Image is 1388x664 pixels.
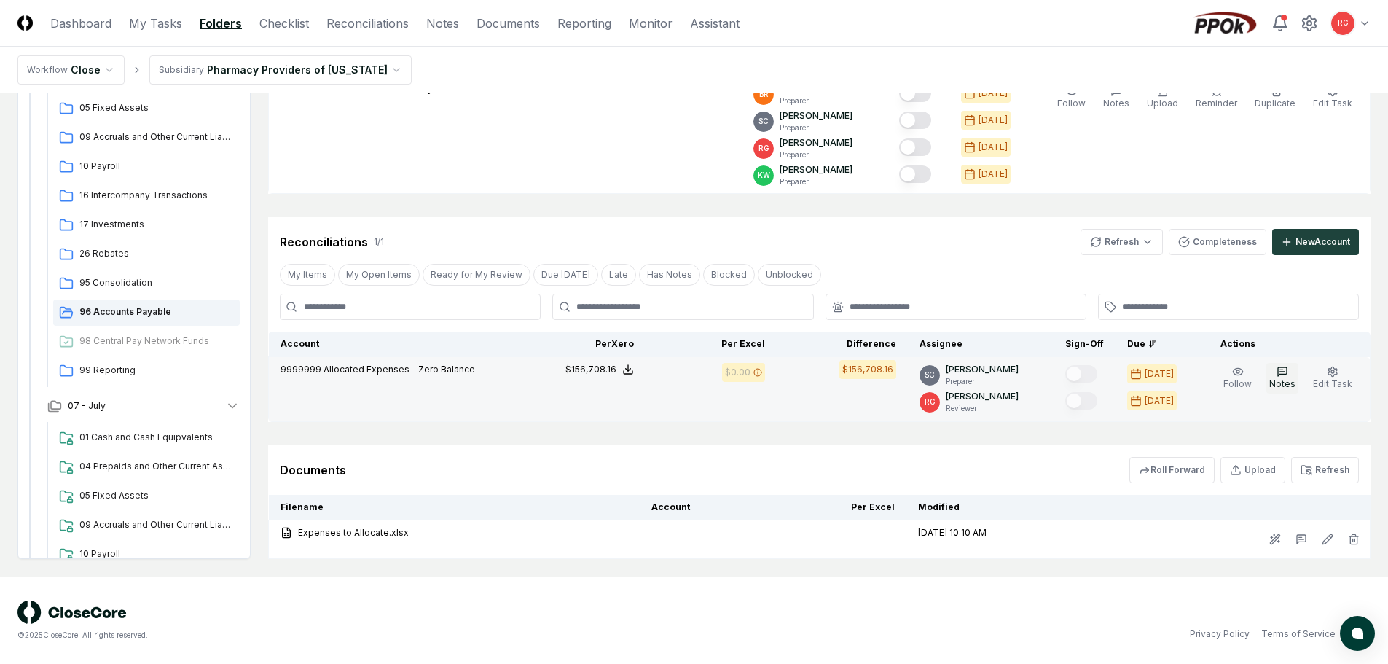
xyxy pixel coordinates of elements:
a: 10 Payroll [53,154,240,180]
th: Per Excel [775,495,906,520]
div: Account [281,337,503,351]
th: Per Excel [646,332,777,357]
button: Has Notes [639,264,700,286]
a: Expenses to Allocate.xlsx [281,526,628,539]
a: My Tasks [129,15,182,32]
button: Late [601,264,636,286]
span: 26 Rebates [79,247,234,260]
button: Roll Forward [1129,457,1215,483]
a: Folders [200,15,242,32]
img: logo [17,601,127,624]
div: [DATE] [979,114,1008,127]
div: New Account [1295,235,1350,249]
div: Reconciliations [280,233,368,251]
a: Checklist [259,15,309,32]
a: Assistant [690,15,740,32]
button: atlas-launcher [1340,616,1375,651]
span: 07 - July [68,399,106,413]
button: Reminder [1193,82,1240,113]
span: 17 Investments [79,218,234,231]
button: Notes [1100,82,1132,113]
span: 09 Accruals and Other Current Liabilities [79,130,234,144]
span: 04 Prepaids and Other Current Assets [79,460,234,473]
span: 96 Accounts Payable [79,305,234,319]
a: Monitor [629,15,673,32]
button: Notes [1266,363,1298,394]
a: 16 Intercompany Transactions [53,183,240,209]
p: [PERSON_NAME] [946,363,1019,376]
button: Mark complete [899,165,931,183]
span: RG [1338,17,1349,28]
button: Ready for My Review [423,264,530,286]
a: Dashboard [50,15,111,32]
button: Follow [1054,82,1089,113]
p: [PERSON_NAME] [946,390,1019,403]
p: Reviewer [946,403,1019,414]
a: 10 Payroll [53,542,240,568]
img: Logo [17,15,33,31]
button: Follow [1220,363,1255,394]
span: 99 Reporting [79,364,234,377]
div: © 2025 CloseCore. All rights reserved. [17,630,694,641]
a: 98 Central Pay Network Funds [53,329,240,355]
a: 26 Rebates [53,241,240,267]
button: 07 - July [36,390,251,422]
button: Edit Task [1310,363,1355,394]
span: 01 Cash and Cash Equipvalents [79,431,234,444]
div: Subsidiary [159,63,204,77]
div: [DATE] [979,141,1008,154]
a: 01 Cash and Cash Equipvalents [53,425,240,451]
button: Refresh [1081,229,1163,255]
span: SC [925,370,935,380]
p: Preparer [946,376,1019,387]
div: $0.00 [725,366,750,379]
span: SC [758,116,769,127]
button: Upload [1144,82,1181,113]
span: KW [758,170,770,181]
button: Refresh [1291,457,1359,483]
nav: breadcrumb [17,55,412,85]
span: Upload [1147,98,1178,109]
span: 10 Payroll [79,160,234,173]
a: 05 Fixed Assets [53,483,240,509]
span: RG [925,397,936,407]
a: Reporting [557,15,611,32]
span: Edit Task [1313,378,1352,389]
div: 08 - August [36,34,251,390]
a: 96 Accounts Payable [53,300,240,326]
button: Unblocked [758,264,821,286]
a: Terms of Service [1261,628,1336,641]
p: Preparer [780,176,852,187]
span: 9999999 [281,364,321,375]
p: Preparer [780,95,852,106]
th: Difference [777,332,908,357]
span: Notes [1269,378,1295,389]
button: My Items [280,264,335,286]
p: Preparer [780,122,852,133]
button: Edit Task [1310,82,1355,113]
div: [DATE] [1145,394,1174,407]
button: Mark complete [899,112,931,129]
a: 05 Fixed Assets [53,95,240,122]
p: Preparer [780,149,852,160]
div: $156,708.16 [842,363,893,376]
div: [DATE] [1145,367,1174,380]
a: 95 Consolidation [53,270,240,297]
th: Account [640,495,775,520]
span: Follow [1057,98,1086,109]
th: Filename [269,495,640,520]
a: 09 Accruals and Other Current Liabilities [53,512,240,539]
span: Notes [1103,98,1129,109]
span: 98 Central Pay Network Funds [79,335,234,348]
button: RG [1330,10,1356,36]
button: Mark complete [899,85,931,102]
span: RG [758,143,769,154]
button: Mark complete [1065,392,1097,410]
div: 1 / 1 [374,235,384,249]
th: Per Xero [514,332,646,357]
span: BR [759,89,769,100]
th: Modified [906,495,1107,520]
div: Documents [280,461,346,479]
div: Workflow [27,63,68,77]
button: Duplicate [1252,82,1298,113]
